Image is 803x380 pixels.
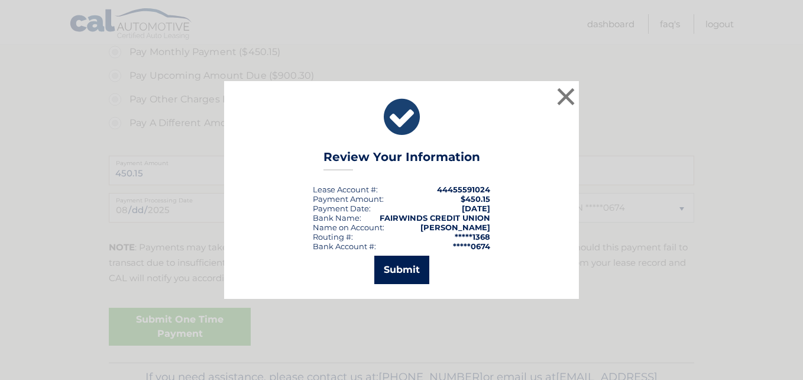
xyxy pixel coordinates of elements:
strong: 44455591024 [437,185,490,194]
button: × [554,85,578,108]
div: Bank Account #: [313,241,376,251]
div: Payment Amount: [313,194,384,204]
button: Submit [374,256,429,284]
h3: Review Your Information [323,150,480,170]
div: Name on Account: [313,223,384,232]
div: Lease Account #: [313,185,378,194]
div: Routing #: [313,232,353,241]
span: $450.15 [461,194,490,204]
strong: [PERSON_NAME] [420,223,490,232]
span: [DATE] [462,204,490,213]
div: Bank Name: [313,213,361,223]
div: : [313,204,371,213]
strong: FAIRWINDS CREDIT UNION [380,213,490,223]
span: Payment Date [313,204,369,213]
